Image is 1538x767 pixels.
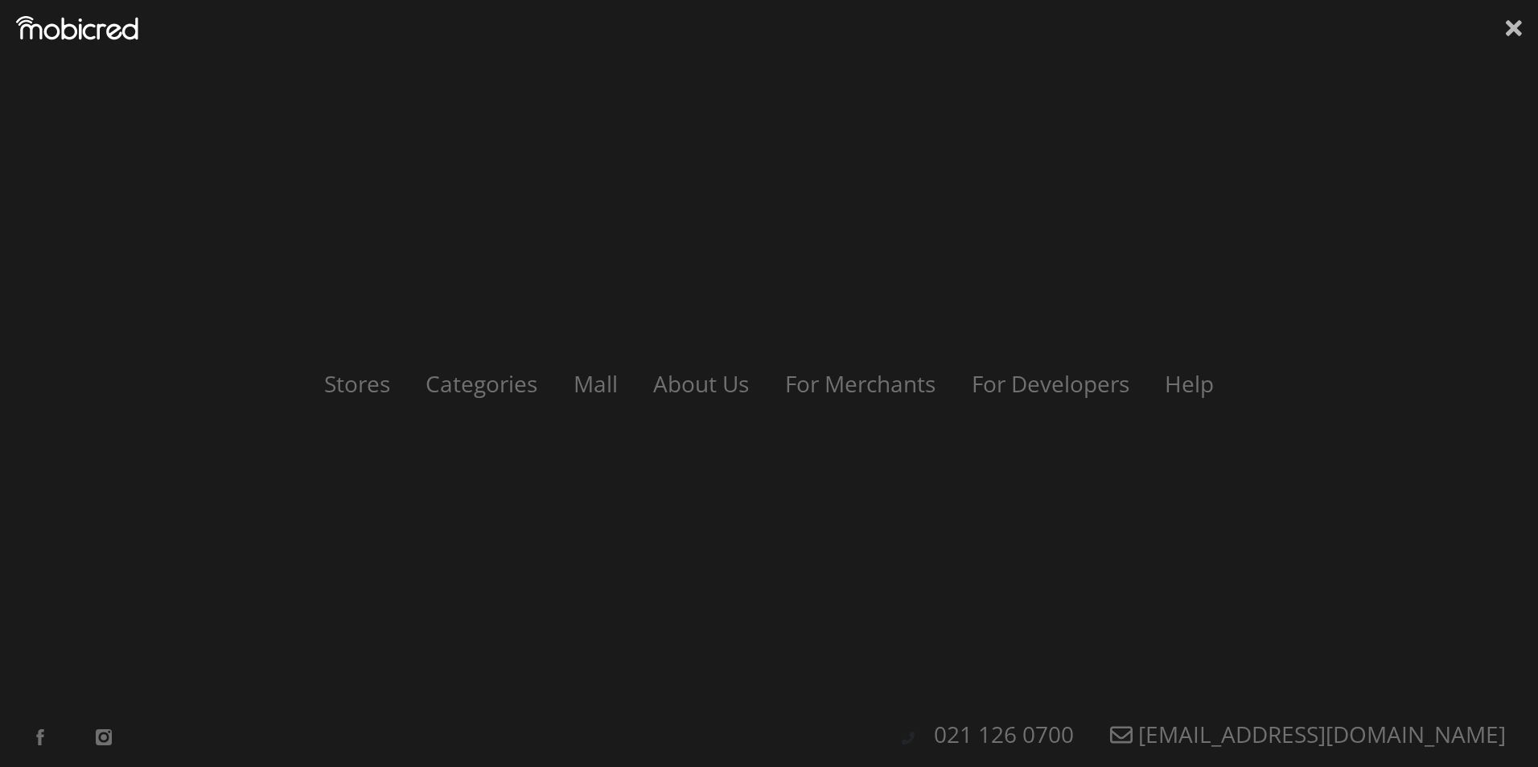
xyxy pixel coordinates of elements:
a: For Merchants [769,368,952,399]
a: About Us [638,368,766,399]
a: Help [1149,368,1230,399]
a: Stores [308,368,406,399]
img: Mobicred [16,16,138,40]
a: Categories [410,368,554,399]
a: For Developers [955,368,1145,399]
a: [EMAIL_ADDRESS][DOMAIN_NAME] [1094,719,1522,749]
a: 021 126 0700 [919,719,1091,749]
a: Mall [557,368,634,399]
